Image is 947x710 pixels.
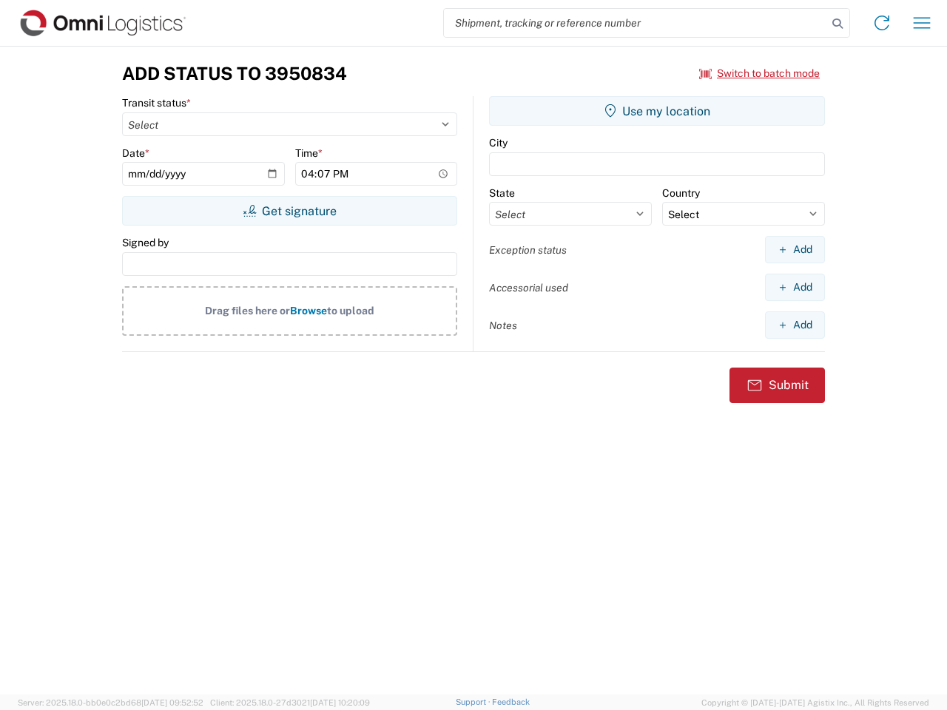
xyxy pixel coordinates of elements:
[141,698,203,707] span: [DATE] 09:52:52
[122,96,191,109] label: Transit status
[489,96,825,126] button: Use my location
[489,136,508,149] label: City
[210,698,370,707] span: Client: 2025.18.0-27d3021
[492,697,530,706] a: Feedback
[765,236,825,263] button: Add
[765,274,825,301] button: Add
[310,698,370,707] span: [DATE] 10:20:09
[701,696,929,709] span: Copyright © [DATE]-[DATE] Agistix Inc., All Rights Reserved
[489,281,568,294] label: Accessorial used
[290,305,327,317] span: Browse
[18,698,203,707] span: Server: 2025.18.0-bb0e0c2bd68
[205,305,290,317] span: Drag files here or
[662,186,700,200] label: Country
[456,697,493,706] a: Support
[444,9,827,37] input: Shipment, tracking or reference number
[729,368,825,403] button: Submit
[122,146,149,160] label: Date
[489,186,515,200] label: State
[122,63,347,84] h3: Add Status to 3950834
[699,61,820,86] button: Switch to batch mode
[122,196,457,226] button: Get signature
[765,311,825,339] button: Add
[295,146,323,160] label: Time
[489,243,567,257] label: Exception status
[327,305,374,317] span: to upload
[489,319,517,332] label: Notes
[122,236,169,249] label: Signed by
